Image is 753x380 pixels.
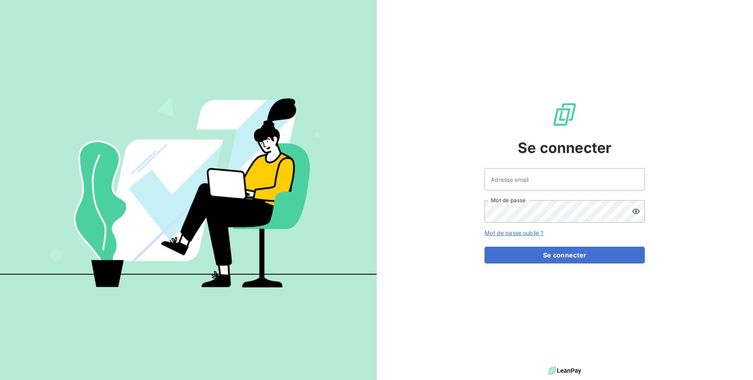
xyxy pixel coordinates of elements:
[552,102,577,127] img: Logo LeanPay
[485,229,543,236] a: Mot de passe oublié ?
[518,137,612,159] span: Se connecter
[548,365,581,377] img: logo
[485,247,645,263] button: Se connecter
[485,168,645,191] input: placeholder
